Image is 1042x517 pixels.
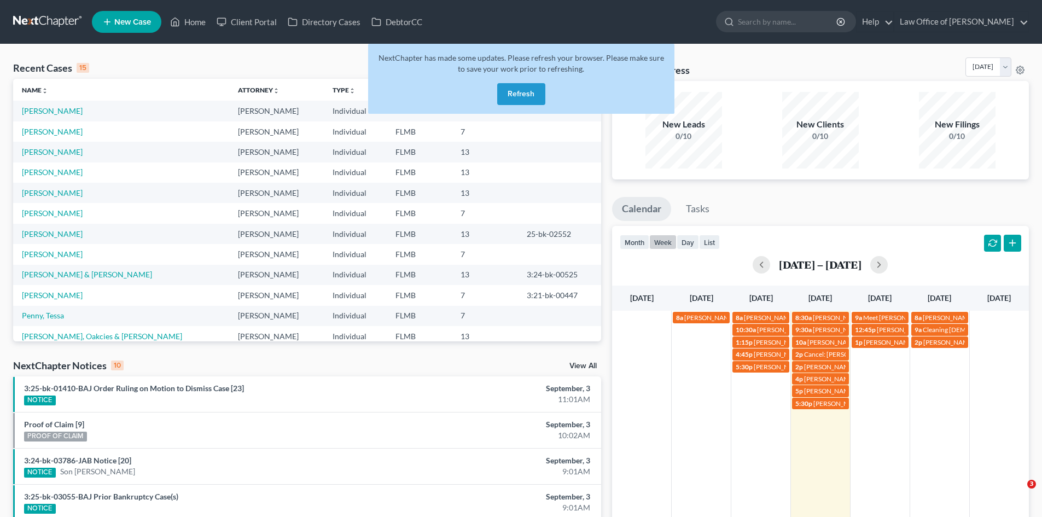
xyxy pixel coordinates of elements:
[804,363,978,371] span: [PERSON_NAME] & Husband will be dropping off documents
[630,293,654,303] span: [DATE]
[387,285,452,305] td: FLMB
[915,326,922,334] span: 9a
[22,106,83,115] a: [PERSON_NAME]
[569,362,597,370] a: View All
[915,338,922,346] span: 2p
[736,338,753,346] span: 1:15p
[229,244,324,264] td: [PERSON_NAME]
[1005,480,1031,506] iframe: Intercom live chat
[24,456,131,465] a: 3:24-bk-03786-JAB Notice [20]
[22,86,48,94] a: Nameunfold_more
[795,350,803,358] span: 2p
[894,12,1028,32] a: Law Office of [PERSON_NAME]
[13,61,89,74] div: Recent Cases
[409,502,590,513] div: 9:01AM
[282,12,366,32] a: Directory Cases
[452,306,518,326] td: 7
[324,326,386,346] td: Individual
[111,361,124,370] div: 10
[24,420,84,429] a: Proof of Claim [9]
[229,285,324,305] td: [PERSON_NAME]
[324,121,386,142] td: Individual
[409,491,590,502] div: September, 3
[22,249,83,259] a: [PERSON_NAME]
[736,350,753,358] span: 4:45p
[387,142,452,162] td: FLMB
[324,224,386,244] td: Individual
[813,399,924,408] span: [PERSON_NAME] [PHONE_NUMBER]
[497,83,545,105] button: Refresh
[452,183,518,203] td: 13
[452,265,518,285] td: 13
[387,162,452,183] td: FLMB
[863,313,993,322] span: Meet [PERSON_NAME] ? [PHONE_NUMBER]
[452,162,518,183] td: 13
[645,131,722,142] div: 0/10
[24,504,56,514] div: NOTICE
[620,235,649,249] button: month
[22,270,152,279] a: [PERSON_NAME] & [PERSON_NAME]
[409,419,590,430] div: September, 3
[928,293,951,303] span: [DATE]
[690,293,713,303] span: [DATE]
[736,363,753,371] span: 5:30p
[24,468,56,478] div: NOTICE
[864,338,915,346] span: [PERSON_NAME]
[229,121,324,142] td: [PERSON_NAME]
[919,131,996,142] div: 0/10
[736,326,756,334] span: 10:30a
[387,244,452,264] td: FLMB
[22,311,64,320] a: Penny, Tessa
[24,492,178,501] a: 3:25-bk-03055-BAJ Prior Bankruptcy Case(s)
[229,265,324,285] td: [PERSON_NAME]
[779,259,861,270] h2: [DATE] – [DATE]
[649,235,677,249] button: week
[754,363,916,371] span: [PERSON_NAME] [EMAIL_ADDRESS][DOMAIN_NAME]
[324,285,386,305] td: Individual
[24,432,87,442] div: PROOF OF CLAIM
[807,338,859,346] span: [PERSON_NAME]
[518,265,601,285] td: 3:24-bk-00525
[699,235,720,249] button: list
[409,383,590,394] div: September, 3
[229,162,324,183] td: [PERSON_NAME]
[114,18,151,26] span: New Case
[229,101,324,121] td: [PERSON_NAME]
[676,197,719,221] a: Tasks
[804,350,1016,358] span: Cancel: [PERSON_NAME] 1k down; [EMAIL_ADDRESS][DOMAIN_NAME]
[324,306,386,326] td: Individual
[238,86,280,94] a: Attorneyunfold_more
[676,313,683,322] span: 8a
[387,224,452,244] td: FLMB
[409,455,590,466] div: September, 3
[987,293,1011,303] span: [DATE]
[22,188,83,197] a: [PERSON_NAME]
[452,244,518,264] td: 7
[22,208,83,218] a: [PERSON_NAME]
[24,396,56,405] div: NOTICE
[855,326,876,334] span: 12:45p
[868,293,892,303] span: [DATE]
[60,466,135,477] a: Son [PERSON_NAME]
[1027,480,1036,489] span: 3
[452,203,518,223] td: 7
[211,12,282,32] a: Client Portal
[324,162,386,183] td: Individual
[749,293,773,303] span: [DATE]
[229,306,324,326] td: [PERSON_NAME]
[229,326,324,346] td: [PERSON_NAME]
[229,203,324,223] td: [PERSON_NAME]
[24,384,244,393] a: 3:25-bk-01410-BAJ Order Ruling on Motion to Dismiss Case [23]
[349,88,356,94] i: unfold_more
[795,338,806,346] span: 10a
[42,88,48,94] i: unfold_more
[165,12,211,32] a: Home
[808,293,832,303] span: [DATE]
[795,387,803,395] span: 5p
[782,131,859,142] div: 0/10
[795,363,803,371] span: 2p
[324,265,386,285] td: Individual
[452,224,518,244] td: 13
[795,326,812,334] span: 9:30a
[229,183,324,203] td: [PERSON_NAME]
